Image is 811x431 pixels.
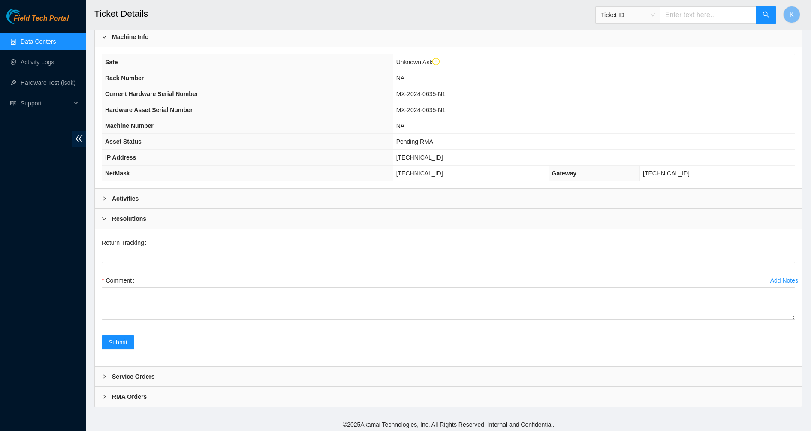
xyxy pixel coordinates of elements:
span: right [102,216,107,221]
span: Pending RMA [396,138,433,145]
span: Hardware Asset Serial Number [105,106,193,113]
button: search [756,6,776,24]
span: Safe [105,59,118,66]
span: right [102,34,107,39]
a: Hardware Test (isok) [21,79,75,86]
button: K [783,6,800,23]
a: Akamai TechnologiesField Tech Portal [6,15,69,27]
button: Submit [102,335,134,349]
span: right [102,196,107,201]
input: Return Tracking [102,250,795,263]
textarea: Comment [102,287,795,320]
img: Akamai Technologies [6,9,43,24]
span: right [102,394,107,399]
div: Resolutions [95,209,802,229]
span: NetMask [105,170,130,177]
a: Data Centers [21,38,56,45]
span: Rack Number [105,75,144,81]
b: Resolutions [112,214,146,223]
span: exclamation-circle [432,58,440,66]
span: right [102,374,107,379]
span: Field Tech Portal [14,15,69,23]
span: double-left [72,131,86,147]
span: Unknown Ask [396,59,440,66]
span: MX-2024-0635-N1 [396,90,446,97]
span: read [10,100,16,106]
span: [TECHNICAL_ID] [643,170,690,177]
a: Activity Logs [21,59,54,66]
span: Support [21,95,71,112]
div: Add Notes [770,277,798,283]
div: Service Orders [95,367,802,386]
b: Service Orders [112,372,155,381]
span: NA [396,122,404,129]
span: Ticket ID [601,9,655,21]
div: Activities [95,189,802,208]
span: search [763,11,769,19]
div: Machine Info [95,27,802,47]
div: RMA Orders [95,387,802,407]
label: Return Tracking [102,236,150,250]
b: Activities [112,194,139,203]
span: Current Hardware Serial Number [105,90,198,97]
span: Machine Number [105,122,154,129]
span: Asset Status [105,138,142,145]
b: RMA Orders [112,392,147,401]
input: Enter text here... [660,6,756,24]
b: Machine Info [112,32,149,42]
button: Add Notes [770,274,799,287]
span: MX-2024-0635-N1 [396,106,446,113]
label: Comment [102,274,138,287]
span: [TECHNICAL_ID] [396,170,443,177]
span: [TECHNICAL_ID] [396,154,443,161]
span: NA [396,75,404,81]
span: K [790,9,794,20]
span: Submit [109,338,127,347]
span: Gateway [552,170,577,177]
span: IP Address [105,154,136,161]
